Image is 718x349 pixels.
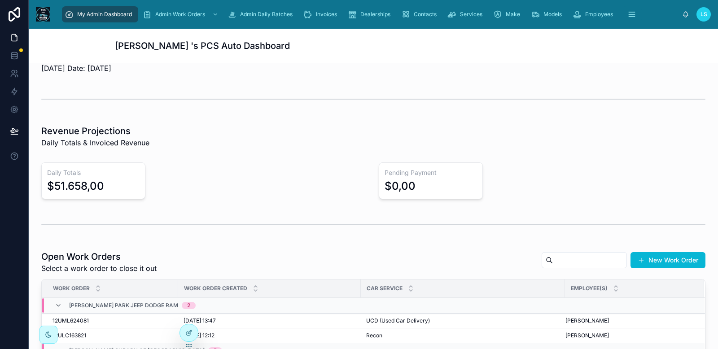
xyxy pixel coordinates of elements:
span: [DATE] 13:47 [184,317,216,324]
h1: [PERSON_NAME] 's PCS Auto Dashboard [115,39,290,52]
span: 12UML624081 [53,317,89,324]
span: Models [543,11,562,18]
a: UCD (Used Car Delivery) [366,317,560,324]
span: Daily Totals & Invoiced Revenue [41,137,149,148]
span: Make [506,11,520,18]
a: Invoices [301,6,343,22]
span: [PERSON_NAME] Park Jeep Dodge Ram [69,302,178,309]
span: Work Order Created [184,285,247,292]
a: [DATE] 12:12 [184,332,355,339]
span: [DATE] 12:12 [184,332,215,339]
span: Work Order [53,285,90,292]
a: [PERSON_NAME] [565,317,693,324]
div: $51.658,00 [47,179,104,193]
a: Services [445,6,489,22]
span: Car Service [367,285,403,292]
h1: Open Work Orders [41,250,157,263]
h3: Daily Totals [47,168,140,177]
a: Contacts [398,6,443,22]
a: Admin Work Orders [140,6,223,22]
span: LS [700,11,707,18]
span: My Admin Dashboard [77,11,132,18]
span: Dealerships [360,11,390,18]
a: Make [490,6,526,22]
a: 12UML624081 [53,317,173,324]
span: 12ULC163821 [53,332,86,339]
a: Employees [570,6,619,22]
a: Recon [366,332,560,339]
div: $0,00 [385,179,416,193]
span: Contacts [414,11,437,18]
span: Admin Work Orders [155,11,205,18]
span: [PERSON_NAME] [565,317,609,324]
h3: Pending Payment [385,168,477,177]
span: Recon [366,332,382,339]
a: Admin Daily Batches [225,6,299,22]
span: [PERSON_NAME] [565,332,609,339]
a: My Admin Dashboard [62,6,138,22]
img: App logo [36,7,50,22]
button: New Work Order [630,252,705,268]
span: Employee(s) [571,285,608,292]
div: 2 [187,302,190,309]
span: Admin Daily Batches [240,11,293,18]
a: Models [528,6,568,22]
a: [DATE] 13:47 [184,317,355,324]
span: [DATE] Date: [DATE] [41,63,183,74]
span: Employees [585,11,613,18]
a: Dealerships [345,6,397,22]
span: Services [460,11,482,18]
h1: Revenue Projections [41,125,149,137]
span: UCD (Used Car Delivery) [366,317,430,324]
div: scrollable content [57,4,682,24]
a: [PERSON_NAME] [565,332,693,339]
span: Invoices [316,11,337,18]
span: Select a work order to close it out [41,263,157,274]
a: 12ULC163821 [53,332,173,339]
